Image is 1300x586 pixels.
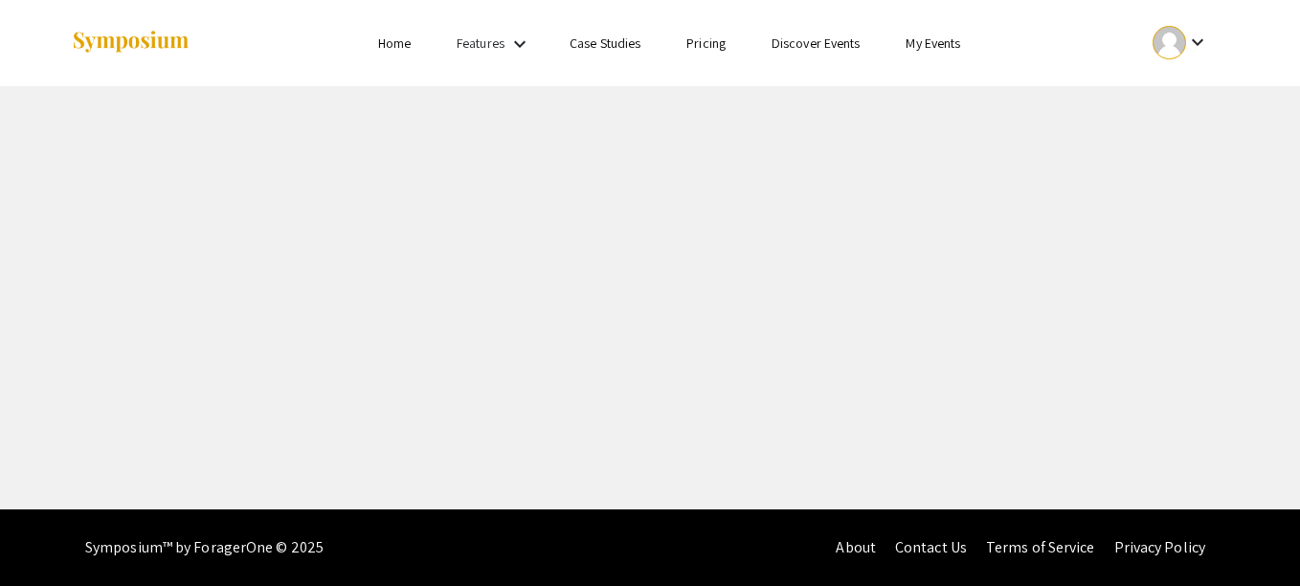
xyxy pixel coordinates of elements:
[836,537,876,557] a: About
[686,34,726,52] a: Pricing
[772,34,861,52] a: Discover Events
[378,34,411,52] a: Home
[1186,31,1209,54] mat-icon: Expand account dropdown
[1132,21,1229,64] button: Expand account dropdown
[986,537,1095,557] a: Terms of Service
[457,34,504,52] a: Features
[895,537,967,557] a: Contact Us
[1114,537,1205,557] a: Privacy Policy
[570,34,640,52] a: Case Studies
[71,30,191,56] img: Symposium by ForagerOne
[85,509,324,586] div: Symposium™ by ForagerOne © 2025
[508,33,531,56] mat-icon: Expand Features list
[906,34,960,52] a: My Events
